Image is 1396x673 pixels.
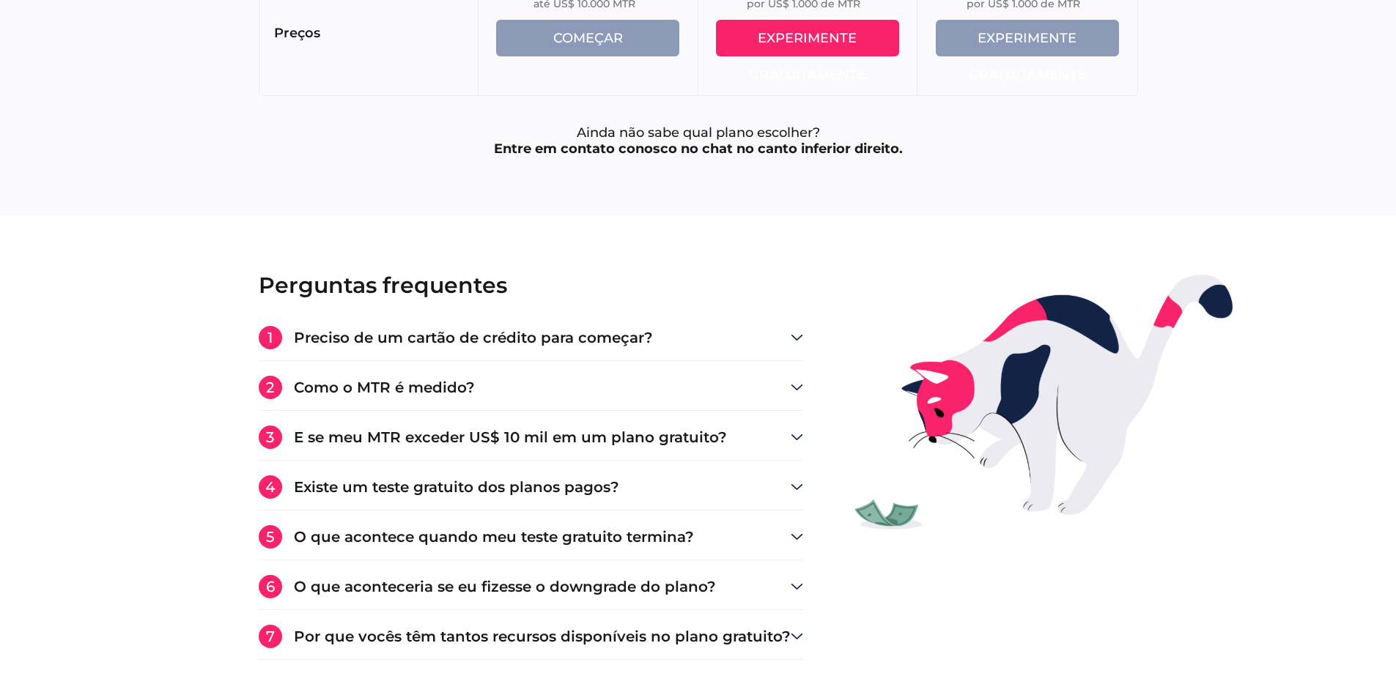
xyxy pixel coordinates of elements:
font: 1 [267,329,273,346]
font: 5 [266,528,274,546]
font: O que aconteceria se eu fizesse o downgrade do plano? [294,578,716,595]
font: 6 [266,578,275,595]
font: Preços [274,26,320,42]
font: Experimente gratuitamente [749,30,866,83]
font: Existe um teste gratuito dos planos pagos? [294,478,619,496]
font: Preciso de um cartão de crédito para começar? [294,329,653,346]
button: Experimente gratuitamente [716,20,899,56]
font: 3 [266,428,274,446]
font: 7 [266,628,275,645]
font: Como o MTR é medido? [294,379,475,396]
font: Experimente gratuitamente [969,30,1086,83]
font: 4 [265,478,275,496]
font: Por que vocês têm tantos recursos disponíveis no plano gratuito? [294,628,791,645]
font: Ainda não sabe qual plano escolher? [577,124,820,141]
font: Perguntas frequentes [259,272,507,299]
font: O que acontece quando meu teste gratuito termina? [294,528,694,546]
img: muffinDinheiro [854,275,1233,529]
font: 2 [266,379,274,396]
button: Começar [496,20,679,56]
font: Começar [553,30,623,46]
font: E se meu MTR exceder US$ 10 mil em um plano gratuito? [294,428,727,446]
font: Entre em contato conosco no chat no canto inferior direito. [494,141,903,157]
button: Experimente gratuitamente [936,20,1119,56]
